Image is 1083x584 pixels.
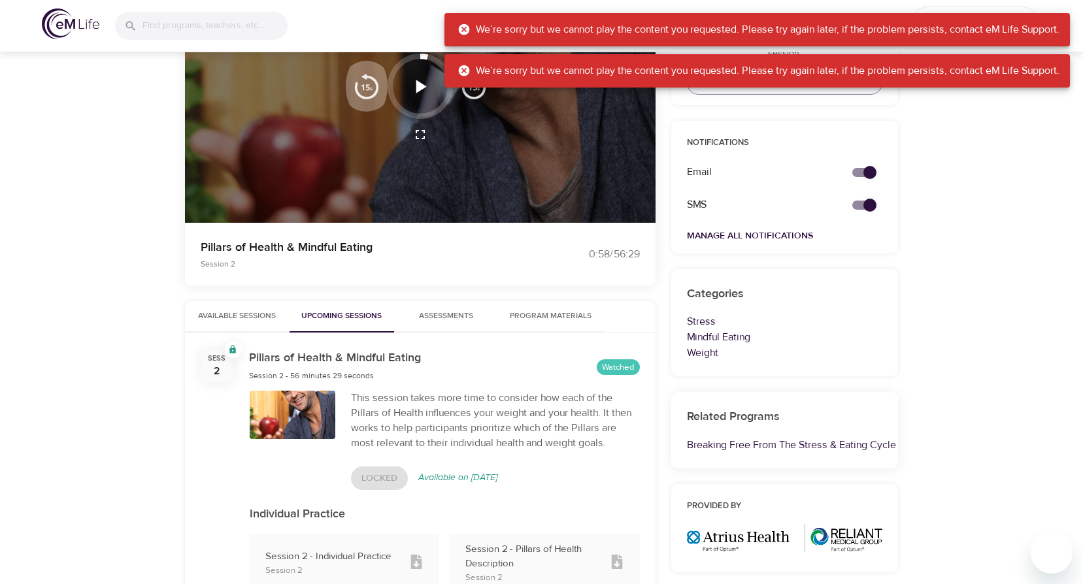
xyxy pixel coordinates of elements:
p: Session 2 [265,564,399,577]
a: Manage All Notifications [687,230,813,242]
div: We’re sorry but we cannot play the content you requested. Please try again later, if the problem ... [458,17,1059,42]
p: Available on [DATE] [418,471,497,485]
iframe: Button to launch messaging window [1031,532,1073,574]
div: Sess [208,353,225,364]
div: SMS [679,189,837,220]
img: Optum%20MA_AtriusReliant.png [687,524,883,552]
p: Notifications [687,137,883,150]
img: logo [42,8,99,39]
h6: Related Programs [687,408,883,427]
div: 2 [214,364,220,379]
p: Session 2 - Individual Practice [265,549,399,564]
div: Email [679,157,837,187]
span: Watched [597,361,640,374]
p: Stress [687,314,883,329]
div: 0:58 / 56:29 [542,247,640,262]
p: Individual Practice [250,506,640,523]
h6: Pillars of Health & Mindful Eating [249,349,421,368]
div: This session takes more time to consider how each of the Pillars of Health influences your weight... [351,391,640,451]
p: Session 2 - Pillars of Health Description [465,542,599,572]
div: We’re sorry but we cannot play the content you requested. Please try again later, if the problem ... [458,58,1059,84]
span: Program Materials [507,310,595,323]
input: Find programs, teachers, etc... [142,12,288,40]
img: 15s_prev.svg [354,73,380,99]
span: Available Sessions [193,310,282,323]
p: Pillars of Health & Mindful Eating [201,238,526,256]
span: Session 2 - 56 minutes 29 seconds [249,370,374,381]
span: Assessments [419,310,473,323]
p: Session 2 [201,258,526,270]
h6: Provided by [687,500,883,513]
span: Upcoming Sessions [297,310,386,323]
h6: Categories [687,285,883,304]
p: Mindful Eating [687,329,883,345]
a: Breaking Free From The Stress & Eating Cycle [687,438,896,451]
p: Weight [687,345,883,361]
